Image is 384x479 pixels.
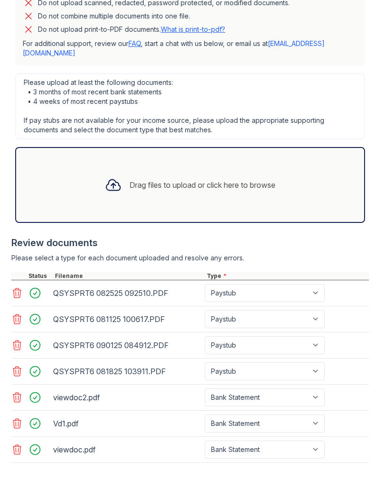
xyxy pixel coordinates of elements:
a: [EMAIL_ADDRESS][DOMAIN_NAME] [23,39,325,57]
div: Please upload at least the following documents: • 3 months of most recent bank statements • 4 wee... [15,73,365,139]
div: Filename [53,272,205,280]
div: Status [27,272,53,280]
div: viewdoc.pdf [53,442,201,457]
div: Drag files to upload or click here to browse [129,179,275,191]
div: QSYSPRT6 081125 100617.PDF [53,312,201,327]
div: Review documents [11,236,369,249]
div: Vd1.pdf [53,416,201,431]
div: Type [205,272,369,280]
div: QSYSPRT6 081825 103911.PDF [53,364,201,379]
div: viewdoc2.pdf [53,390,201,405]
div: Do not combine multiple documents into one file. [38,10,190,22]
a: What is print-to-pdf? [161,25,225,33]
div: QSYSPRT6 090125 084912.PDF [53,338,201,353]
div: QSYSPRT6 082525 092510.PDF [53,286,201,301]
a: FAQ [128,39,141,47]
p: Do not upload print-to-PDF documents. [38,25,225,34]
div: Please select a type for each document uploaded and resolve any errors. [11,253,369,263]
p: For additional support, review our , start a chat with us below, or email us at [23,39,357,58]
